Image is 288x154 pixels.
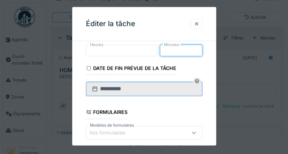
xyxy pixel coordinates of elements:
[125,142,202,152] div: Créer un modèle de formulaire
[89,122,135,128] label: Modèles de formulaires
[89,42,105,48] label: Heures
[86,107,128,119] div: Formulaires
[163,42,180,48] label: Minutes
[86,63,177,75] div: Date de fin prévue de la tâche
[86,20,135,28] h3: Éditer la tâche
[89,129,135,137] div: Vos formulaires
